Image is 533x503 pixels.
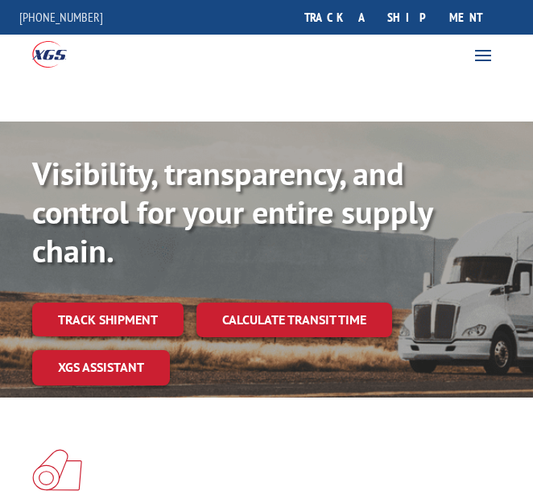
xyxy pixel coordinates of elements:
[19,9,103,25] a: [PHONE_NUMBER]
[32,350,170,385] a: XGS ASSISTANT
[32,449,82,491] img: xgs-icon-total-supply-chain-intelligence-red
[32,303,184,336] a: Track shipment
[32,152,432,271] b: Visibility, transparency, and control for your entire supply chain.
[196,303,392,337] a: Calculate transit time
